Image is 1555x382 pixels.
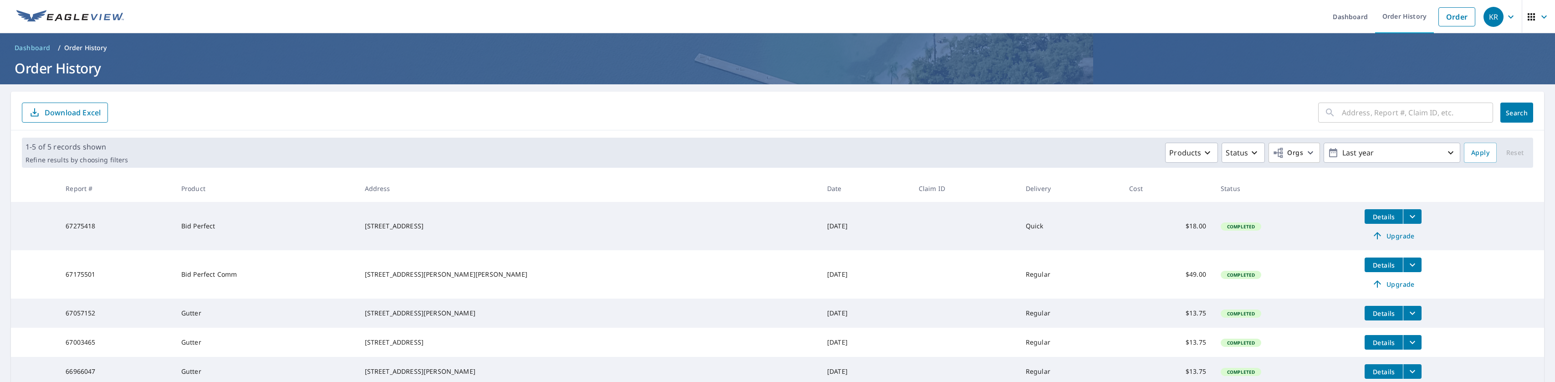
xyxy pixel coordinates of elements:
td: [DATE] [820,202,911,250]
span: Details [1370,338,1397,347]
td: Gutter [174,299,358,328]
p: Status [1226,147,1248,158]
span: Completed [1222,340,1260,346]
td: [DATE] [820,299,911,328]
td: Bid Perfect Comm [174,250,358,299]
h1: Order History [11,59,1544,77]
button: Last year [1324,143,1460,163]
p: 1-5 of 5 records shown [26,141,128,152]
td: [DATE] [820,328,911,357]
button: detailsBtn-66966047 [1365,364,1403,379]
nav: breadcrumb [11,41,1544,55]
button: filesDropdownBtn-67275418 [1403,209,1422,224]
td: $18.00 [1122,202,1213,250]
span: Completed [1222,310,1260,317]
th: Report # [58,175,174,202]
span: Details [1370,367,1397,376]
li: / [58,42,61,53]
img: EV Logo [16,10,124,24]
a: Dashboard [11,41,54,55]
a: Order [1438,7,1475,26]
button: filesDropdownBtn-67175501 [1403,258,1422,272]
span: Details [1370,261,1397,269]
button: filesDropdownBtn-67057152 [1403,306,1422,320]
span: Upgrade [1370,279,1416,289]
td: Quick [1018,202,1122,250]
p: Last year [1339,145,1445,161]
span: Completed [1222,272,1260,278]
td: Regular [1018,250,1122,299]
td: 67057152 [58,299,174,328]
button: Products [1165,143,1218,163]
td: Gutter [174,328,358,357]
button: detailsBtn-67003465 [1365,335,1403,350]
div: [STREET_ADDRESS][PERSON_NAME] [365,309,813,318]
p: Download Excel [45,108,101,118]
span: Orgs [1273,147,1303,159]
button: Apply [1464,143,1497,163]
td: 67175501 [58,250,174,299]
p: Products [1169,147,1201,158]
th: Status [1213,175,1358,202]
div: [STREET_ADDRESS] [365,222,813,231]
div: KR [1483,7,1504,27]
div: [STREET_ADDRESS] [365,338,813,347]
button: detailsBtn-67057152 [1365,306,1403,320]
th: Cost [1122,175,1213,202]
td: $49.00 [1122,250,1213,299]
p: Refine results by choosing filters [26,156,128,164]
a: Upgrade [1365,228,1422,243]
span: Details [1370,212,1397,221]
td: Regular [1018,299,1122,328]
span: Dashboard [15,43,51,52]
div: [STREET_ADDRESS][PERSON_NAME][PERSON_NAME] [365,270,813,279]
button: Download Excel [22,103,108,123]
span: Search [1508,108,1526,117]
span: Completed [1222,369,1260,375]
button: Status [1222,143,1265,163]
button: Search [1500,103,1533,123]
span: Apply [1471,147,1489,159]
td: Bid Perfect [174,202,358,250]
td: $13.75 [1122,299,1213,328]
th: Product [174,175,358,202]
p: Order History [64,43,107,52]
span: Details [1370,309,1397,318]
th: Date [820,175,911,202]
button: Orgs [1269,143,1320,163]
span: Completed [1222,223,1260,230]
td: $13.75 [1122,328,1213,357]
td: 67275418 [58,202,174,250]
th: Claim ID [911,175,1018,202]
td: 67003465 [58,328,174,357]
button: filesDropdownBtn-67003465 [1403,335,1422,350]
div: [STREET_ADDRESS][PERSON_NAME] [365,367,813,376]
td: Regular [1018,328,1122,357]
input: Address, Report #, Claim ID, etc. [1342,100,1493,125]
span: Upgrade [1370,230,1416,241]
button: filesDropdownBtn-66966047 [1403,364,1422,379]
a: Upgrade [1365,277,1422,291]
button: detailsBtn-67275418 [1365,209,1403,224]
button: detailsBtn-67175501 [1365,258,1403,272]
th: Delivery [1018,175,1122,202]
th: Address [358,175,820,202]
td: [DATE] [820,250,911,299]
